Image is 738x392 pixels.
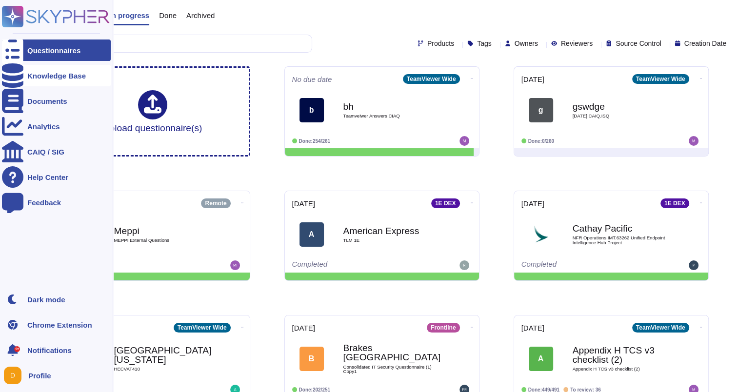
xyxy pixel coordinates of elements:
span: MEPPI External Questions [114,238,212,243]
b: gswdge [573,102,670,111]
div: Knowledge Base [27,72,86,79]
b: bh [343,102,441,111]
span: Done: 254/261 [299,138,331,144]
img: user [459,136,469,146]
div: Help Center [27,174,68,181]
span: NFR Operations IMT.63262 Unified Endpoint Intelligence Hub Project [573,235,670,245]
div: Upload questionnaire(s) [103,90,202,133]
div: A [529,347,553,371]
span: Teamveiwer Answers CIAQ [343,114,441,118]
div: Feedback [27,199,61,206]
span: Products [427,40,454,47]
div: 1E DEX [660,198,689,208]
div: b [299,98,324,122]
div: B [299,347,324,371]
div: CAIQ / SIG [27,148,64,156]
a: CAIQ / SIG [2,141,111,162]
div: TeamViewer Wide [632,74,689,84]
div: Dark mode [27,296,65,303]
span: [DATE] [292,324,315,332]
div: TeamViewer Wide [174,323,231,333]
div: g [529,98,553,122]
b: Appendix H TCS v3 checklist (2) [573,346,670,364]
div: Questionnaires [27,47,80,54]
span: Reviewers [561,40,593,47]
span: Tags [477,40,492,47]
button: user [2,365,28,386]
span: [DATE] [292,200,315,207]
div: Analytics [27,123,60,130]
span: Owners [515,40,538,47]
div: Documents [27,98,67,105]
span: [DATE] CAIQ.ISQ [573,114,670,118]
img: user [459,260,469,270]
span: Done: 0/260 [528,138,554,144]
a: Documents [2,90,111,112]
img: user [689,136,698,146]
span: TLM 1E [343,238,441,243]
a: Analytics [2,116,111,137]
span: Creation Date [684,40,726,47]
b: Meppi [114,226,212,235]
img: user [689,260,698,270]
a: Knowledge Base [2,65,111,86]
span: Done [159,12,177,19]
div: TeamViewer Wide [403,74,460,84]
b: Cathay Pacific [573,224,670,233]
div: Completed [521,260,641,270]
a: Questionnaires [2,39,111,61]
span: HECVAT410 [114,367,212,372]
img: user [4,367,21,384]
img: Logo [529,222,553,247]
div: Remote [201,198,230,208]
div: 9+ [14,346,20,352]
b: American Express [343,226,441,235]
img: user [230,260,240,270]
span: In progress [109,12,149,19]
span: Profile [28,372,51,379]
b: Brakes [GEOGRAPHIC_DATA] [343,343,441,362]
a: Feedback [2,192,111,213]
a: Chrome Extension [2,314,111,335]
span: Source Control [616,40,661,47]
span: Consolidated IT Security Questionnaire (1) Copy1 [343,365,441,374]
div: Completed [63,260,182,270]
div: Chrome Extension [27,321,92,329]
span: No due date [292,76,332,83]
span: [DATE] [521,76,544,83]
span: Appendix H TCS v3 checklist (2) [573,367,670,372]
b: [GEOGRAPHIC_DATA][US_STATE] [114,346,212,364]
div: TeamViewer Wide [632,323,689,333]
div: A [299,222,324,247]
a: Help Center [2,166,111,188]
span: Archived [186,12,215,19]
div: Completed [292,260,412,270]
div: Frontline [427,323,459,333]
input: Search by keywords [39,35,312,52]
span: Notifications [27,347,72,354]
span: [DATE] [521,324,544,332]
span: [DATE] [521,200,544,207]
div: 1E DEX [431,198,460,208]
